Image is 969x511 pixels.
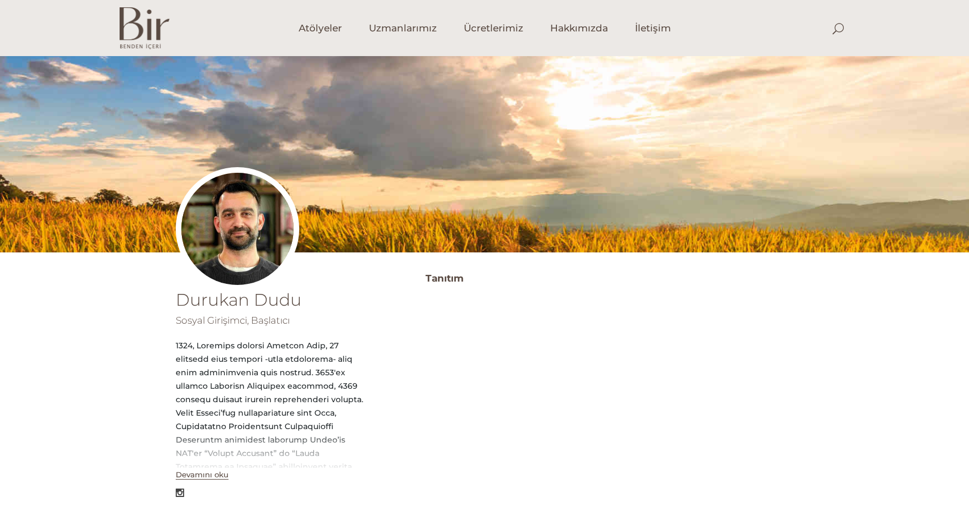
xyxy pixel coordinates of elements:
[550,22,608,35] span: Hakkımızda
[299,22,342,35] span: Atölyeler
[426,269,793,287] h3: Tanıtım
[369,22,437,35] span: Uzmanlarımız
[176,292,364,309] h1: Durukan Dudu
[176,470,228,480] button: Devamını oku
[176,315,290,326] span: Sosyal Girişimci, Başlatıcı
[464,22,523,35] span: Ücretlerimiz
[176,167,299,291] img: durukan-profil-300x300.jpg
[635,22,671,35] span: İletişim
